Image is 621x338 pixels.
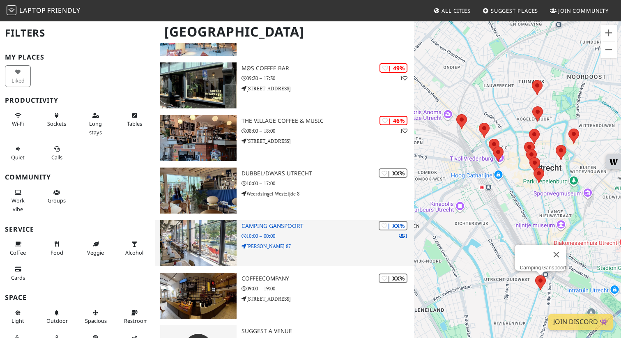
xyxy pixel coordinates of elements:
span: Laptop [19,6,46,15]
a: The Village Coffee & Music | 46% 1 The Village Coffee & Music 08:00 – 18:00 [STREET_ADDRESS] [155,115,414,161]
a: Suggest Places [479,3,542,18]
span: Food [51,249,63,256]
button: Wi-Fi [5,109,31,131]
span: Alcohol [125,249,143,256]
button: Zoom in [600,25,617,41]
span: Outdoor area [46,317,68,324]
button: Calls [44,142,70,164]
button: Tables [122,109,147,131]
p: [PERSON_NAME] 87 [241,242,414,250]
button: Work vibe [5,186,31,216]
button: Alcohol [122,237,147,259]
span: People working [11,197,25,212]
p: 10:00 – 00:00 [241,232,414,240]
button: Groups [44,186,70,207]
span: Quiet [11,154,25,161]
a: Camping Ganspoort [520,264,566,271]
h1: [GEOGRAPHIC_DATA] [158,21,412,43]
div: | XX% [379,274,407,283]
h3: Suggest a Venue [241,328,414,335]
h3: MØS Coffee bar [241,65,414,72]
span: All Cities [442,7,471,14]
img: LaptopFriendly [7,5,16,15]
span: Suggest Places [491,7,538,14]
span: Video/audio calls [51,154,62,161]
img: MØS Coffee bar [160,62,237,108]
span: Coffee [10,249,26,256]
p: [STREET_ADDRESS] [241,295,414,303]
span: Long stays [89,120,102,136]
h3: Service [5,225,150,233]
a: DUBBEL/DWARS Utrecht | XX% DUBBEL/DWARS Utrecht 10:00 – 17:00 Weerdsingel Westzijde 8 [155,168,414,214]
button: Veggie [83,237,108,259]
h3: Community [5,173,150,181]
h3: My Places [5,53,150,61]
p: Weerdsingel Westzijde 8 [241,190,414,198]
div: | XX% [379,168,407,178]
button: Light [5,306,31,328]
img: coffeecompany [160,273,237,319]
h3: DUBBEL/DWARS Utrecht [241,170,414,177]
span: Natural light [11,317,24,324]
div: | XX% [379,221,407,230]
button: Outdoor [44,306,70,328]
span: Credit cards [11,274,25,281]
button: Coffee [5,237,31,259]
div: | 46% [379,116,407,125]
img: DUBBEL/DWARS Utrecht [160,168,237,214]
p: [STREET_ADDRESS] [241,85,414,92]
span: Friendly [47,6,80,15]
p: 1 [399,232,407,240]
a: coffeecompany | XX% coffeecompany 09:00 – 19:00 [STREET_ADDRESS] [155,273,414,319]
button: Spacious [83,306,108,328]
button: Food [44,237,70,259]
span: Group tables [48,197,66,204]
a: Join Community [547,3,612,18]
h3: coffeecompany [241,275,414,282]
div: | 49% [379,63,407,73]
button: Close [547,245,566,264]
img: The Village Coffee & Music [160,115,237,161]
button: Zoom out [600,41,617,58]
span: Work-friendly tables [127,120,142,127]
button: Cards [5,262,31,284]
p: 10:00 – 17:00 [241,179,414,187]
a: LaptopFriendly LaptopFriendly [7,4,80,18]
p: 09:30 – 17:30 [241,74,414,82]
h3: Camping Ganspoort [241,223,414,230]
span: Stable Wi-Fi [12,120,24,127]
p: 1 [400,127,407,135]
p: 1 [400,74,407,82]
p: 09:00 – 19:00 [241,285,414,292]
span: Join Community [558,7,609,14]
button: Quiet [5,142,31,164]
p: [STREET_ADDRESS] [241,137,414,145]
p: 08:00 – 18:00 [241,127,414,135]
h2: Filters [5,21,150,46]
button: Sockets [44,109,70,131]
a: All Cities [430,3,474,18]
button: Long stays [83,109,108,139]
button: Restroom [122,306,147,328]
span: Restroom [124,317,148,324]
span: Veggie [87,249,104,256]
h3: The Village Coffee & Music [241,117,414,124]
a: MØS Coffee bar | 49% 1 MØS Coffee bar 09:30 – 17:30 [STREET_ADDRESS] [155,62,414,108]
img: Camping Ganspoort [160,220,237,266]
span: Spacious [85,317,107,324]
a: Camping Ganspoort | XX% 1 Camping Ganspoort 10:00 – 00:00 [PERSON_NAME] 87 [155,220,414,266]
h3: Productivity [5,97,150,104]
h3: Space [5,294,150,301]
span: Power sockets [47,120,66,127]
